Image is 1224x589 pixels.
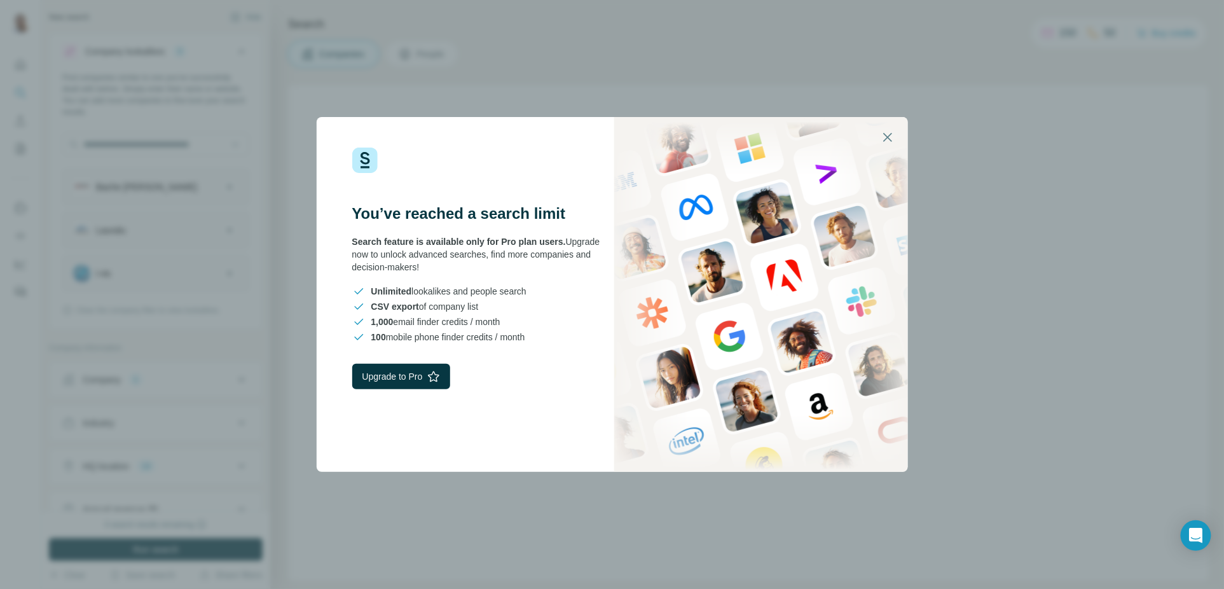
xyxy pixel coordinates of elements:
span: CSV export [371,301,419,312]
span: email finder credits / month [371,315,500,328]
div: Open Intercom Messenger [1181,520,1211,551]
img: Surfe Logo [352,148,378,173]
span: of company list [371,300,479,313]
div: Upgrade now to unlock advanced searches, find more companies and decision-makers! [352,235,612,274]
span: Search feature is available only for Pro plan users. [352,237,566,247]
span: Unlimited [371,286,412,296]
span: 100 [371,332,386,342]
span: lookalikes and people search [371,285,526,298]
h3: You’ve reached a search limit [352,204,612,224]
img: Surfe Stock Photo - showing people and technologies [614,117,908,472]
span: 1,000 [371,317,394,327]
span: mobile phone finder credits / month [371,331,525,343]
button: Upgrade to Pro [352,364,451,389]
